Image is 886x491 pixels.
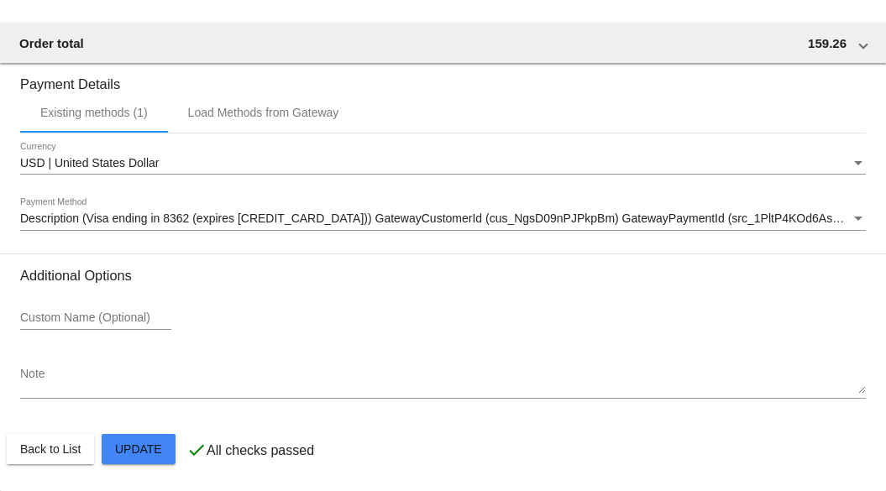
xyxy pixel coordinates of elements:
[20,268,866,284] h3: Additional Options
[20,64,866,92] h3: Payment Details
[186,440,207,460] mat-icon: check
[188,106,339,119] div: Load Methods from Gateway
[20,156,159,170] span: USD | United States Dollar
[115,442,162,456] span: Update
[20,157,866,170] mat-select: Currency
[207,443,314,458] p: All checks passed
[19,36,84,50] span: Order total
[808,36,847,50] span: 159.26
[102,434,176,464] button: Update
[40,106,148,119] div: Existing methods (1)
[20,212,866,226] mat-select: Payment Method
[20,311,171,325] input: Custom Name (Optional)
[7,434,94,464] button: Back to List
[20,442,81,456] span: Back to List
